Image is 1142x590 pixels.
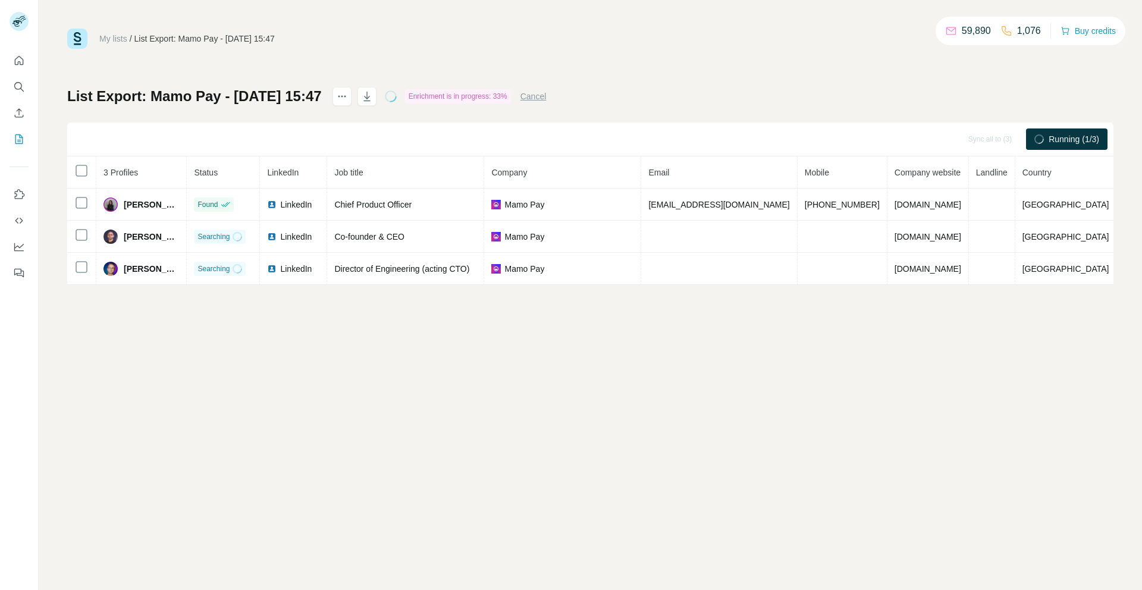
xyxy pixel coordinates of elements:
[491,264,501,274] img: company-logo
[267,200,277,209] img: LinkedIn logo
[10,76,29,98] button: Search
[197,199,218,210] span: Found
[648,168,669,177] span: Email
[280,263,312,275] span: LinkedIn
[504,263,544,275] span: Mamo Pay
[504,231,544,243] span: Mamo Pay
[130,33,132,45] li: /
[67,87,322,106] h1: List Export: Mamo Pay - [DATE] 15:47
[197,263,230,274] span: Searching
[10,102,29,124] button: Enrich CSV
[124,263,179,275] span: [PERSON_NAME]
[99,34,127,43] a: My lists
[267,264,277,274] img: LinkedIn logo
[197,231,230,242] span: Searching
[103,262,118,276] img: Avatar
[1022,232,1109,241] span: [GEOGRAPHIC_DATA]
[10,210,29,231] button: Use Surfe API
[103,197,118,212] img: Avatar
[124,231,179,243] span: [PERSON_NAME]
[267,168,299,177] span: LinkedIn
[895,264,961,274] span: [DOMAIN_NAME]
[405,89,511,103] div: Enrichment is in progress: 33%
[1022,264,1109,274] span: [GEOGRAPHIC_DATA]
[895,200,961,209] span: [DOMAIN_NAME]
[10,128,29,150] button: My lists
[10,184,29,205] button: Use Surfe on LinkedIn
[124,199,179,211] span: [PERSON_NAME]
[334,232,404,241] span: Co-founder & CEO
[1022,168,1052,177] span: Country
[10,50,29,71] button: Quick start
[805,200,880,209] span: [PHONE_NUMBER]
[103,230,118,244] img: Avatar
[334,264,469,274] span: Director of Engineering (acting CTO)
[267,232,277,241] img: LinkedIn logo
[334,200,412,209] span: Chief Product Officer
[962,24,991,38] p: 59,890
[10,262,29,284] button: Feedback
[280,231,312,243] span: LinkedIn
[194,168,218,177] span: Status
[1061,23,1116,39] button: Buy credits
[334,168,363,177] span: Job title
[280,199,312,211] span: LinkedIn
[1022,200,1109,209] span: [GEOGRAPHIC_DATA]
[805,168,829,177] span: Mobile
[976,168,1008,177] span: Landline
[103,168,138,177] span: 3 Profiles
[895,168,961,177] span: Company website
[134,33,275,45] div: List Export: Mamo Pay - [DATE] 15:47
[491,232,501,241] img: company-logo
[10,236,29,258] button: Dashboard
[895,232,961,241] span: [DOMAIN_NAME]
[1017,24,1041,38] p: 1,076
[504,199,544,211] span: Mamo Pay
[491,168,527,177] span: Company
[1049,133,1099,145] span: Running (1/3)
[332,87,352,106] button: actions
[491,200,501,209] img: company-logo
[648,200,789,209] span: [EMAIL_ADDRESS][DOMAIN_NAME]
[67,29,87,49] img: Surfe Logo
[520,90,547,102] button: Cancel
